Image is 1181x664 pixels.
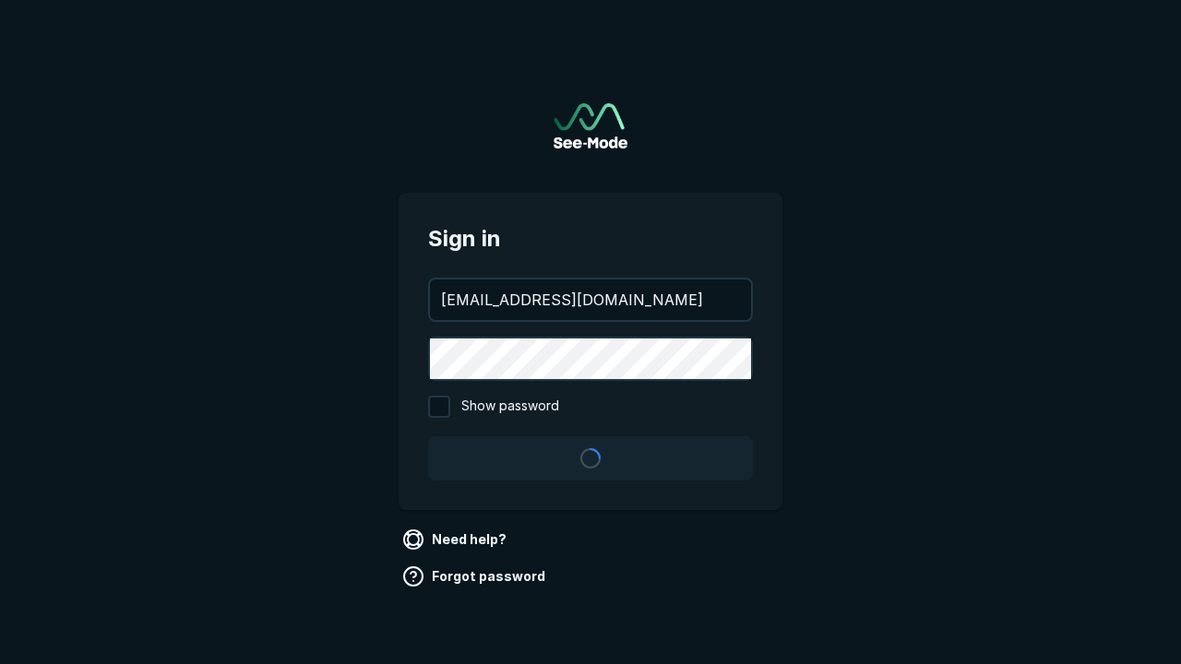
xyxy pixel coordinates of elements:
span: Sign in [428,222,753,255]
input: your@email.com [430,279,751,320]
a: Go to sign in [554,103,627,148]
span: Show password [461,396,559,418]
a: Need help? [399,525,514,554]
img: See-Mode Logo [554,103,627,148]
a: Forgot password [399,562,553,591]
